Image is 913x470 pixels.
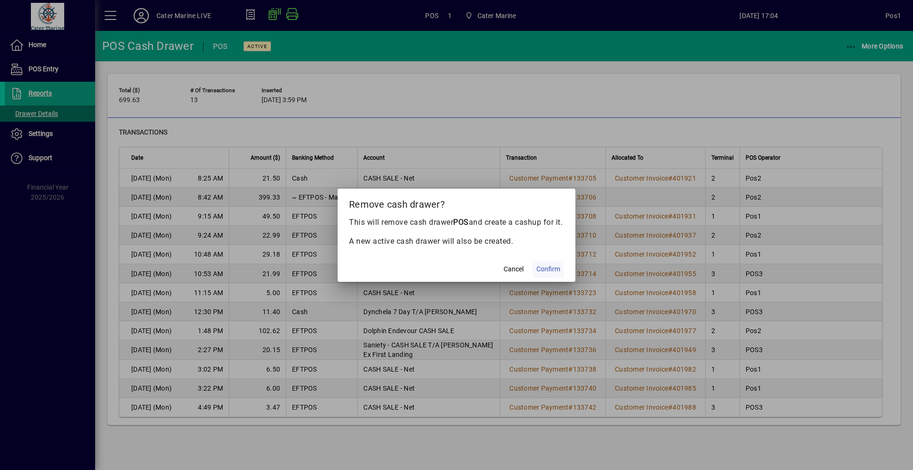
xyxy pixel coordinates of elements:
button: Cancel [498,261,529,278]
h2: Remove cash drawer? [338,189,575,216]
p: A new active cash drawer will also be created. [349,236,564,247]
p: This will remove cash drawer and create a cashup for it. [349,217,564,228]
span: Cancel [504,264,524,274]
b: POS [453,218,469,227]
span: Confirm [536,264,560,274]
button: Confirm [533,261,564,278]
